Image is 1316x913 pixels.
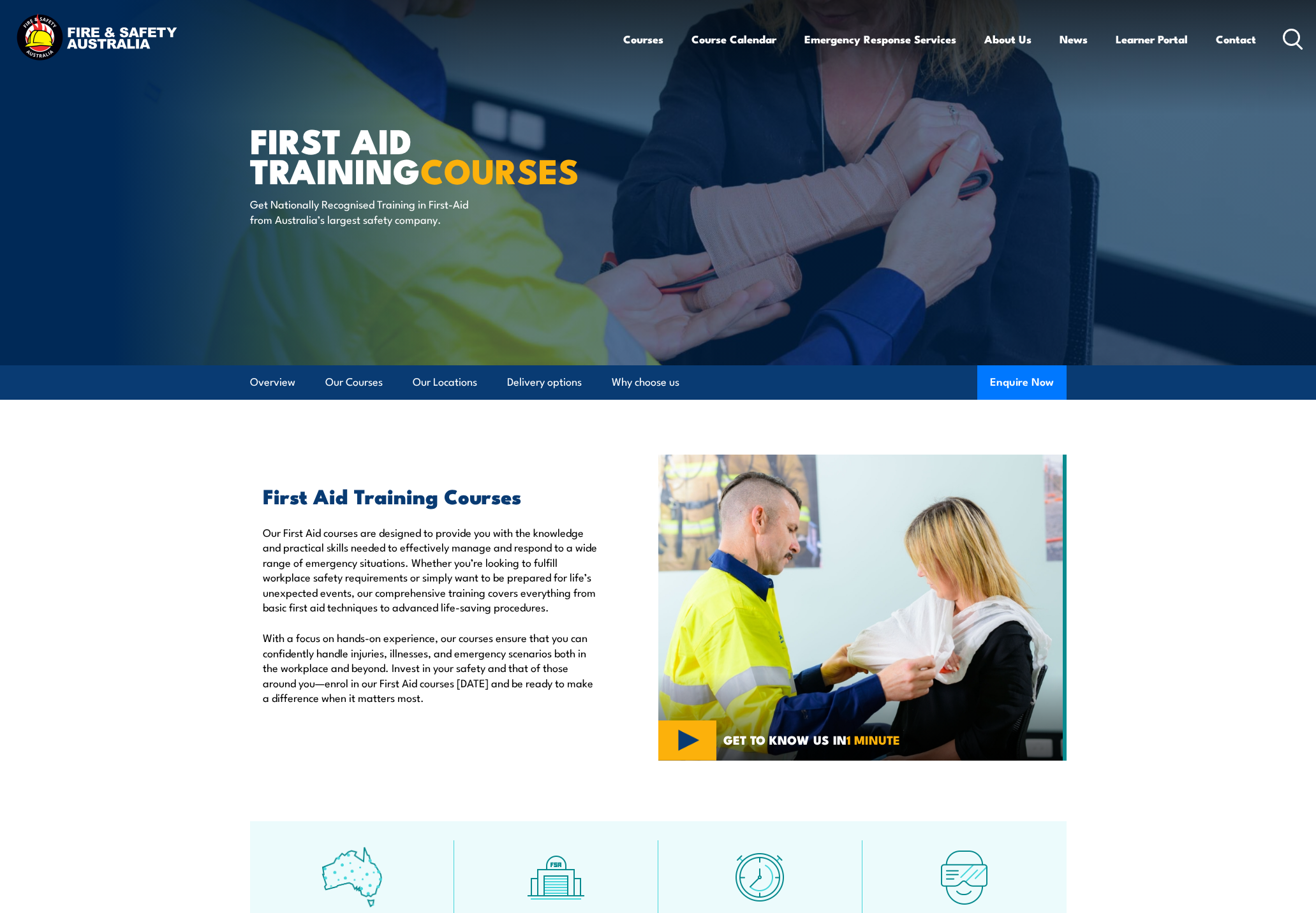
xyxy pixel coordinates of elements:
p: Our First Aid courses are designed to provide you with the knowledge and practical skills needed ... [263,525,600,614]
img: tech-icon [934,847,994,907]
p: With a focus on hands-on experience, our courses ensure that you can confidently handle injuries,... [263,630,600,705]
img: fast-icon [730,847,790,907]
a: Delivery options [507,365,582,399]
a: About Us [984,22,1031,56]
a: Overview [250,365,295,399]
a: Course Calendar [691,22,776,56]
img: auswide-icon [322,847,382,907]
a: Our Courses [325,365,383,399]
strong: COURSES [420,143,579,196]
a: Learner Portal [1116,22,1188,56]
p: Get Nationally Recognised Training in First-Aid from Australia’s largest safety company. [250,196,483,226]
a: News [1060,22,1088,56]
a: Why choose us [612,365,679,399]
strong: 1 MINUTE [847,730,900,749]
img: facilities-icon [526,847,586,907]
a: Emergency Response Services [804,22,956,56]
span: GET TO KNOW US IN [723,734,900,745]
img: Fire & Safety Australia deliver Health and Safety Representatives Training Courses – HSR Training [658,455,1067,761]
h1: First Aid Training [250,125,565,184]
button: Enquire Now [977,365,1067,400]
h2: First Aid Training Courses [263,486,600,504]
a: Our Locations [413,365,477,399]
a: Contact [1216,22,1256,56]
a: Courses [623,22,663,56]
